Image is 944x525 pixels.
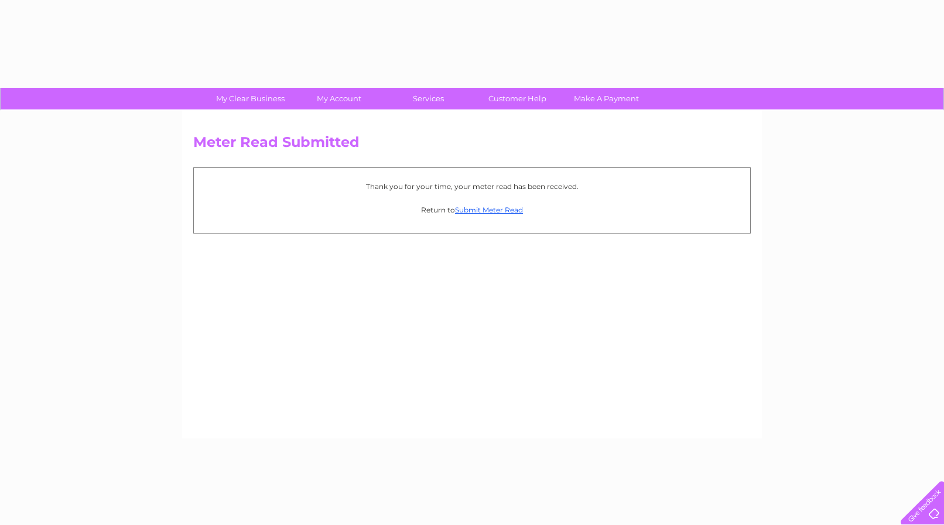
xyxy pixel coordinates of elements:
[200,204,744,215] p: Return to
[380,88,477,109] a: Services
[455,205,523,214] a: Submit Meter Read
[193,134,751,156] h2: Meter Read Submitted
[200,181,744,192] p: Thank you for your time, your meter read has been received.
[291,88,388,109] a: My Account
[469,88,566,109] a: Customer Help
[202,88,299,109] a: My Clear Business
[558,88,655,109] a: Make A Payment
